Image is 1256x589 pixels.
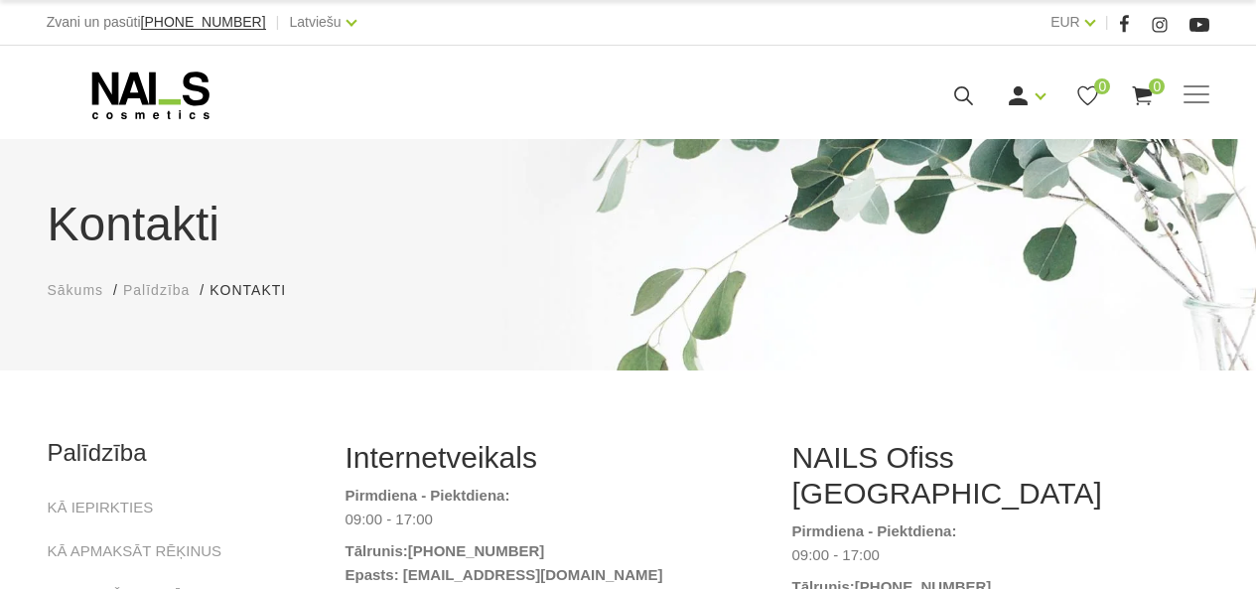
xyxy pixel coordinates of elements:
[276,10,280,35] span: |
[408,539,545,563] a: [PHONE_NUMBER]
[290,10,342,34] a: Latviešu
[48,440,316,466] h2: Palīdzība
[48,282,104,298] span: Sākums
[1075,83,1100,108] a: 0
[1094,78,1110,94] span: 0
[346,566,663,583] strong: Epasts: [EMAIL_ADDRESS][DOMAIN_NAME]
[346,508,763,531] dd: 09:00 - 17:00
[47,10,266,35] div: Zvani un pasūti
[792,440,1209,512] h2: NAILS Ofiss [GEOGRAPHIC_DATA]
[346,440,763,476] h2: Internetveikals
[48,539,222,563] a: KĀ APMAKSĀT RĒĶINUS
[141,15,266,30] a: [PHONE_NUMBER]
[48,496,154,519] a: KĀ IEPIRKTIES
[209,280,306,301] li: Kontakti
[141,14,266,30] span: [PHONE_NUMBER]
[48,189,1209,260] h1: Kontakti
[792,543,1209,567] dd: 09:00 - 17:00
[123,282,190,298] span: Palīdzība
[48,280,104,301] a: Sākums
[403,542,408,559] strong: :
[346,487,510,504] strong: Pirmdiena - Piektdiena:
[792,522,957,539] strong: Pirmdiena - Piektdiena:
[346,542,403,559] strong: Tālrunis
[1149,78,1165,94] span: 0
[1105,10,1109,35] span: |
[1130,83,1155,108] a: 0
[123,280,190,301] a: Palīdzība
[1050,10,1080,34] a: EUR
